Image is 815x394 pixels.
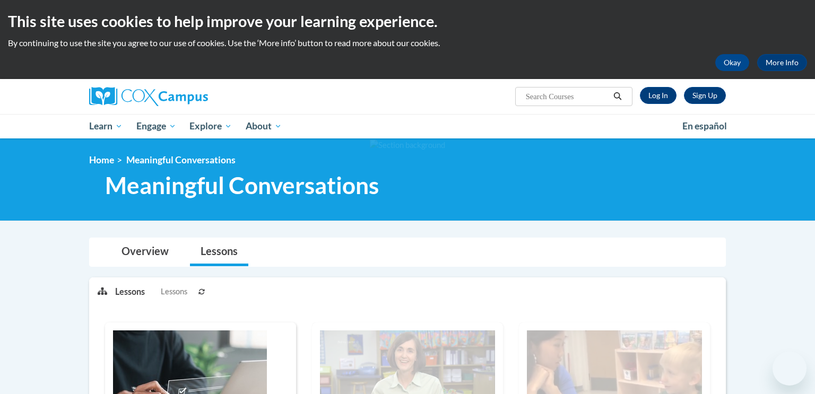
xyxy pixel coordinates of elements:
p: By continuing to use the site you agree to our use of cookies. Use the ‘More info’ button to read... [8,37,807,49]
h2: This site uses cookies to help improve your learning experience. [8,11,807,32]
a: Learn [82,114,129,138]
a: Lessons [190,238,248,266]
a: Explore [183,114,239,138]
button: Search [610,90,626,103]
a: More Info [757,54,807,71]
span: About [246,120,282,133]
a: Overview [111,238,179,266]
img: Cox Campus [89,87,208,106]
span: En español [682,120,727,132]
a: En español [675,115,734,137]
a: Engage [129,114,183,138]
span: Lessons [161,286,187,297]
span: Meaningful Conversations [105,171,379,199]
img: Section background [370,139,445,151]
div: Main menu [73,114,742,138]
span: Explore [189,120,232,133]
iframe: Button to launch messaging window [773,352,807,386]
a: Log In [640,87,677,104]
a: Home [89,154,114,165]
span: Learn [89,120,123,133]
a: About [239,114,289,138]
p: Lessons [115,286,145,297]
span: Meaningful Conversations [126,154,236,165]
button: Okay [715,54,749,71]
span: Engage [136,120,176,133]
a: Cox Campus [89,87,291,106]
a: Register [684,87,726,104]
input: Search Courses [525,90,610,103]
